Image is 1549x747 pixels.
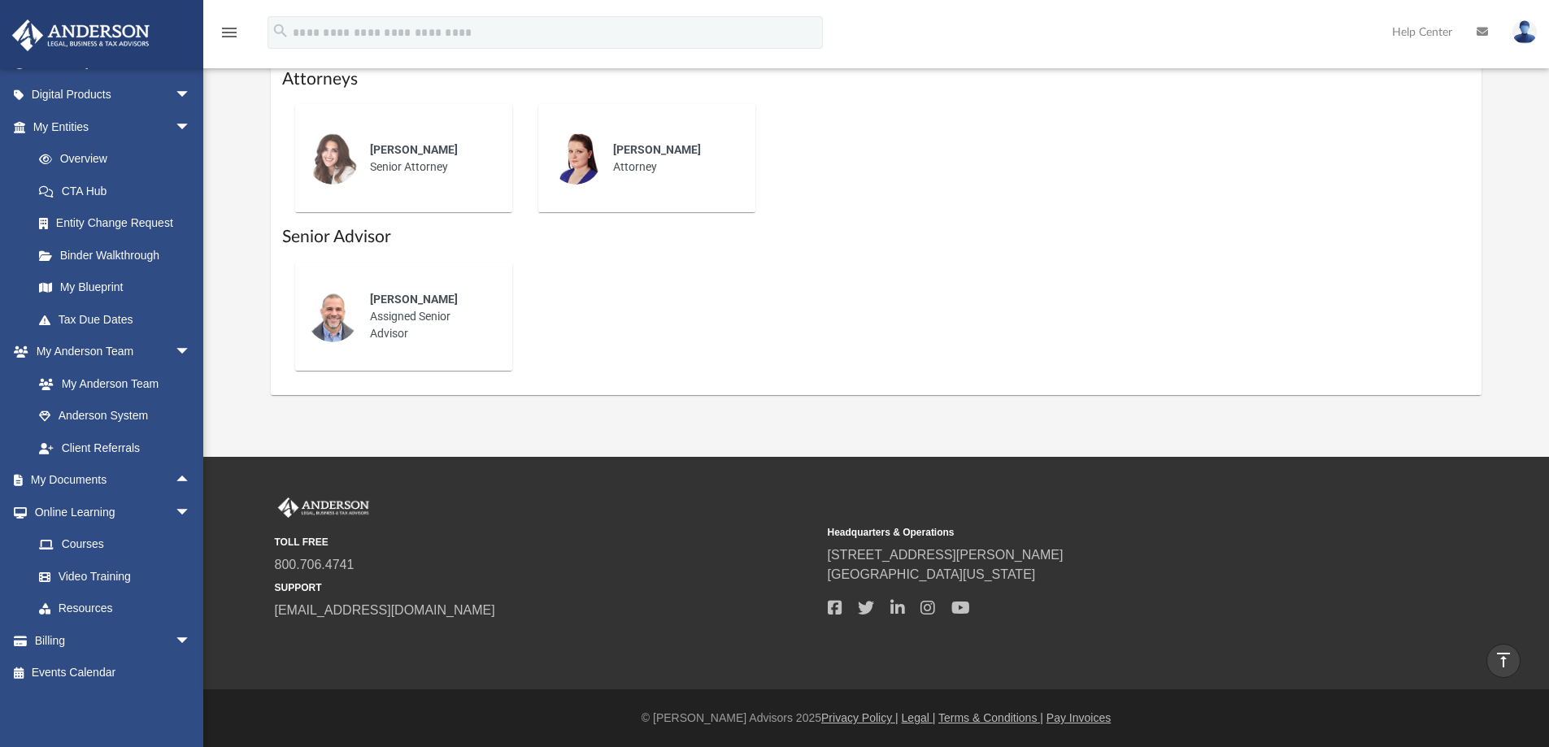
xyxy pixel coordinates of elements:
a: Online Learningarrow_drop_down [11,496,207,528]
a: My Anderson Team [23,367,199,400]
a: Client Referrals [23,432,207,464]
i: search [272,22,289,40]
small: Headquarters & Operations [828,525,1369,540]
a: Anderson System [23,400,207,432]
span: arrow_drop_down [175,79,207,112]
span: arrow_drop_down [175,496,207,529]
img: Anderson Advisors Platinum Portal [7,20,154,51]
img: thumbnail [307,132,359,185]
span: arrow_drop_down [175,336,207,369]
i: vertical_align_top [1494,650,1513,670]
a: Digital Productsarrow_drop_down [11,79,215,111]
a: Video Training [23,560,199,593]
a: Billingarrow_drop_down [11,624,215,657]
div: Senior Attorney [359,130,501,187]
h1: Attorneys [282,67,1471,91]
h1: Senior Advisor [282,225,1471,249]
a: [EMAIL_ADDRESS][DOMAIN_NAME] [275,603,495,617]
span: arrow_drop_down [175,111,207,144]
a: Courses [23,528,207,561]
span: [PERSON_NAME] [613,143,701,156]
div: © [PERSON_NAME] Advisors 2025 [203,710,1549,727]
div: Attorney [602,130,744,187]
a: 800.706.4741 [275,558,355,571]
i: menu [220,23,239,42]
a: menu [220,31,239,42]
a: Events Calendar [11,657,215,689]
span: [PERSON_NAME] [370,293,458,306]
a: Entity Change Request [23,207,215,240]
span: arrow_drop_down [175,624,207,658]
a: My Blueprint [23,271,207,304]
a: Legal | [902,711,936,724]
a: Resources [23,593,207,625]
a: Overview [23,143,215,176]
img: Anderson Advisors Platinum Portal [275,497,372,519]
a: CTA Hub [23,175,215,207]
a: Privacy Policy | [821,711,899,724]
a: [GEOGRAPHIC_DATA][US_STATE] [828,567,1036,581]
a: Pay Invoices [1046,711,1111,724]
img: thumbnail [307,290,359,342]
small: SUPPORT [275,580,816,595]
img: thumbnail [550,132,602,185]
a: vertical_align_top [1486,644,1521,678]
div: Assigned Senior Advisor [359,280,501,354]
small: TOLL FREE [275,535,816,549]
a: My Documentsarrow_drop_up [11,464,207,497]
a: Terms & Conditions | [938,711,1043,724]
a: Binder Walkthrough [23,239,215,271]
span: arrow_drop_up [175,464,207,497]
a: My Anderson Teamarrow_drop_down [11,336,207,368]
a: My Entitiesarrow_drop_down [11,111,215,143]
a: [STREET_ADDRESS][PERSON_NAME] [828,548,1064,562]
img: User Pic [1512,20,1537,44]
span: [PERSON_NAME] [370,143,458,156]
a: Tax Due Dates [23,303,215,336]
